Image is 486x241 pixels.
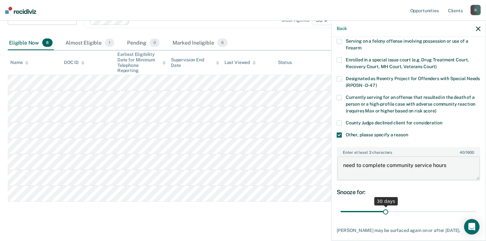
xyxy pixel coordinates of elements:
[224,60,256,65] div: Last Viewed
[460,150,464,155] span: 40
[64,60,84,65] div: DOC ID
[346,76,480,88] span: Designated as Reentry Project for Offenders with Special Needs (RPOSN - D-47)
[64,36,115,50] div: Almost Eligible
[346,120,442,125] span: County Judge declined client for consideration
[346,132,408,137] span: Other, please specify a reason
[471,5,481,15] div: D
[117,52,166,73] div: Earliest Eligibility Date for Minimum Telephone Reporting
[337,148,480,155] label: Enter at least 3 characters
[171,57,219,68] div: Supervision End Date
[10,60,28,65] div: Name
[337,189,481,196] div: Snooze for:
[8,36,54,50] div: Eligible Now
[5,7,36,14] img: Recidiviz
[460,150,474,155] span: / 1600
[374,197,398,205] div: 30 days
[42,38,53,47] span: 8
[278,60,292,65] div: Status
[337,228,481,233] div: [PERSON_NAME] may be surfaced again on or after [DATE].
[464,219,480,235] div: Open Intercom Messenger
[171,36,229,50] div: Marked Ineligible
[105,38,114,47] span: 1
[346,57,469,69] span: Enrolled in a special issue court (e.g. Drug Treatment Court, Recovery Court, MH Court, Veterans ...
[217,38,228,47] span: 6
[337,156,480,180] textarea: need to complete community service hours
[346,38,468,50] span: Serving on a felony offense involving possession or use of a firearm
[337,26,347,31] button: Back
[150,38,160,47] span: 0
[126,36,161,50] div: Pending
[346,95,475,113] span: Currently serving for an offense that resulted in the death of a person or a high-profile case wi...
